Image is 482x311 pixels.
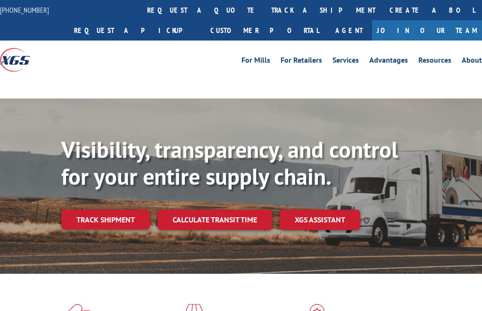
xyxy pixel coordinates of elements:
a: Agent [326,20,372,41]
a: Track shipment [61,210,150,229]
a: For Retailers [281,57,322,67]
a: Resources [418,57,451,67]
b: Visibility, transparency, and control for your entire supply chain. [61,135,398,191]
a: Services [332,57,359,67]
a: Request a pickup [67,20,203,41]
a: For Mills [241,57,270,67]
a: Join Our Team [372,20,482,41]
a: About [462,57,482,67]
a: Advantages [369,57,408,67]
a: XGS ASSISTANT [280,210,360,230]
a: Customer Portal [203,20,326,41]
a: Calculate transit time [158,210,272,230]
